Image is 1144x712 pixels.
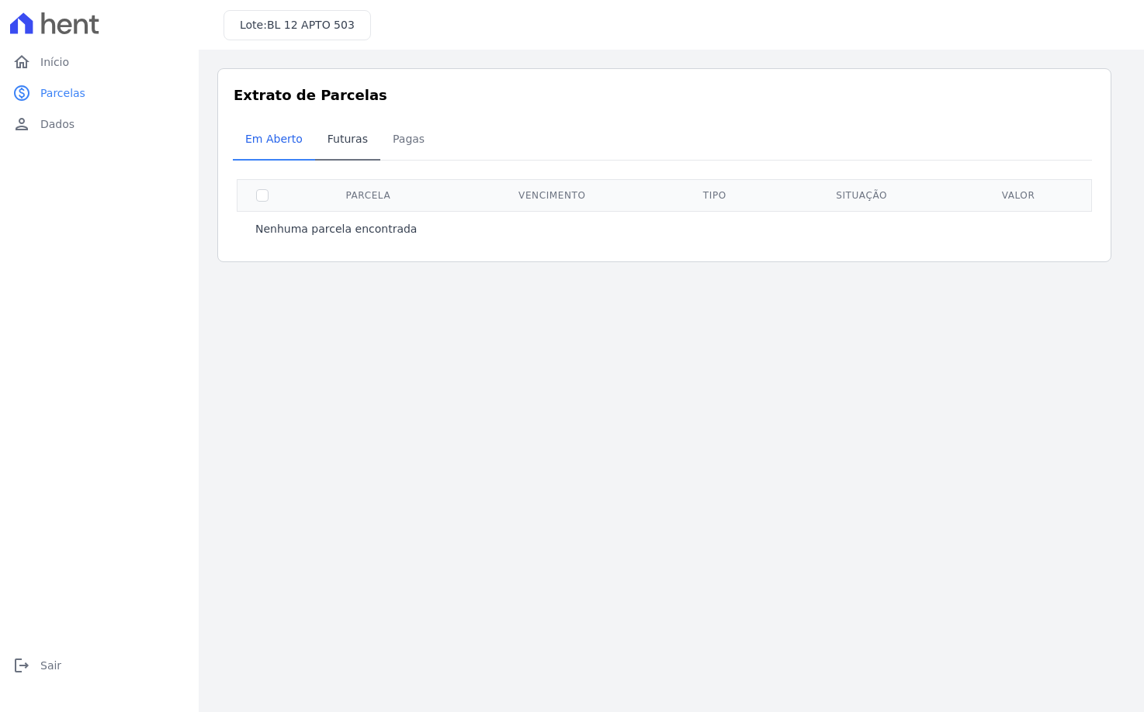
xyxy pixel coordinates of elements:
[6,650,192,681] a: logoutSair
[775,179,949,211] th: Situação
[233,120,315,161] a: Em Aberto
[255,221,417,237] p: Nenhuma parcela encontrada
[40,54,69,70] span: Início
[383,123,434,154] span: Pagas
[40,85,85,101] span: Parcelas
[318,123,377,154] span: Futuras
[12,656,31,675] i: logout
[287,179,449,211] th: Parcela
[12,84,31,102] i: paid
[267,19,355,31] span: BL 12 APTO 503
[655,179,775,211] th: Tipo
[380,120,437,161] a: Pagas
[315,120,380,161] a: Futuras
[949,179,1088,211] th: Valor
[40,658,61,673] span: Sair
[12,53,31,71] i: home
[6,47,192,78] a: homeInício
[6,109,192,140] a: personDados
[449,179,655,211] th: Vencimento
[12,115,31,133] i: person
[234,85,1095,105] h3: Extrato de Parcelas
[40,116,75,132] span: Dados
[240,17,355,33] h3: Lote:
[6,78,192,109] a: paidParcelas
[236,123,312,154] span: Em Aberto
